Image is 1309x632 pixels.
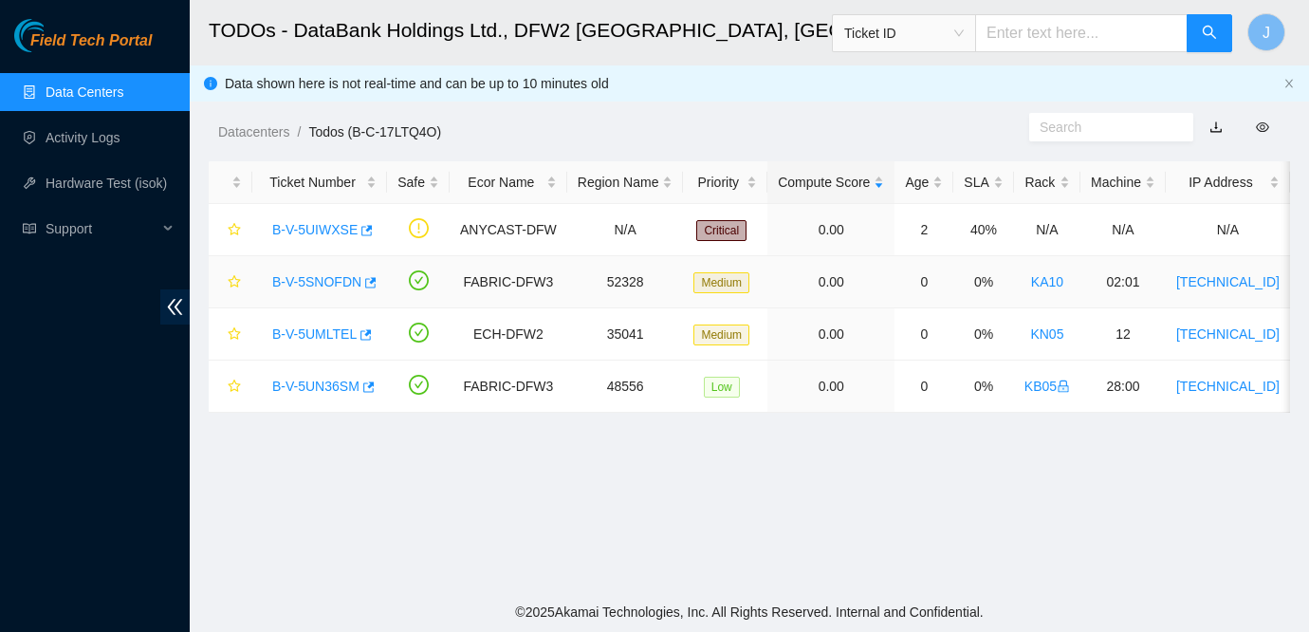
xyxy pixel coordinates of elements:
[844,19,964,47] span: Ticket ID
[567,308,684,361] td: 35041
[190,592,1309,632] footer: © 2025 Akamai Technologies, Inc. All Rights Reserved. Internal and Confidential.
[272,274,361,289] a: B-V-5SNOFDN
[767,361,894,413] td: 0.00
[1209,120,1223,135] a: download
[1195,112,1237,142] button: download
[228,275,241,290] span: star
[1166,204,1290,256] td: N/A
[409,323,429,343] span: check-circle
[567,204,684,256] td: N/A
[1176,379,1280,394] a: [TECHNICAL_ID]
[450,204,567,256] td: ANYCAST-DFW
[14,34,152,59] a: Akamai TechnologiesField Tech Portal
[1247,13,1285,51] button: J
[693,272,749,293] span: Medium
[450,256,567,308] td: FABRIC-DFW3
[953,256,1013,308] td: 0%
[1030,326,1063,342] a: KN05
[767,256,894,308] td: 0.00
[1031,274,1063,289] a: KA10
[218,124,289,139] a: Datacenters
[1283,78,1295,89] span: close
[1283,78,1295,90] button: close
[46,84,123,100] a: Data Centers
[1057,380,1070,393] span: lock
[272,379,360,394] a: B-V-5UN36SM
[409,218,429,238] span: exclamation-circle
[894,308,953,361] td: 0
[567,256,684,308] td: 52328
[46,130,120,145] a: Activity Logs
[1080,308,1166,361] td: 12
[953,308,1013,361] td: 0%
[1176,274,1280,289] a: [TECHNICAL_ID]
[1014,204,1080,256] td: N/A
[450,361,567,413] td: FABRIC-DFW3
[1263,21,1270,45] span: J
[567,361,684,413] td: 48556
[46,210,157,248] span: Support
[704,377,740,398] span: Low
[975,14,1188,52] input: Enter text here...
[308,124,441,139] a: Todos (B-C-17LTQ4O)
[953,361,1013,413] td: 0%
[46,176,167,191] a: Hardware Test (isok)
[1080,361,1166,413] td: 28:00
[767,308,894,361] td: 0.00
[894,204,953,256] td: 2
[953,204,1013,256] td: 40%
[228,223,241,238] span: star
[894,256,953,308] td: 0
[1080,204,1166,256] td: N/A
[1187,14,1232,52] button: search
[272,222,358,237] a: B-V-5UIWXSE
[219,214,242,245] button: star
[297,124,301,139] span: /
[30,32,152,50] span: Field Tech Portal
[1256,121,1269,134] span: eye
[160,289,190,325] span: double-left
[1024,379,1070,394] a: KB05lock
[894,361,953,413] td: 0
[767,204,894,256] td: 0.00
[272,326,357,342] a: B-V-5UMLTEL
[1202,25,1217,43] span: search
[696,220,747,241] span: Critical
[228,327,241,343] span: star
[23,222,36,235] span: read
[219,319,242,349] button: star
[219,267,242,297] button: star
[693,325,749,345] span: Medium
[1176,326,1280,342] a: [TECHNICAL_ID]
[450,308,567,361] td: ECH-DFW2
[14,19,96,52] img: Akamai Technologies
[409,375,429,395] span: check-circle
[219,371,242,401] button: star
[228,380,241,395] span: star
[1080,256,1166,308] td: 02:01
[409,270,429,290] span: check-circle
[1040,117,1168,138] input: Search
